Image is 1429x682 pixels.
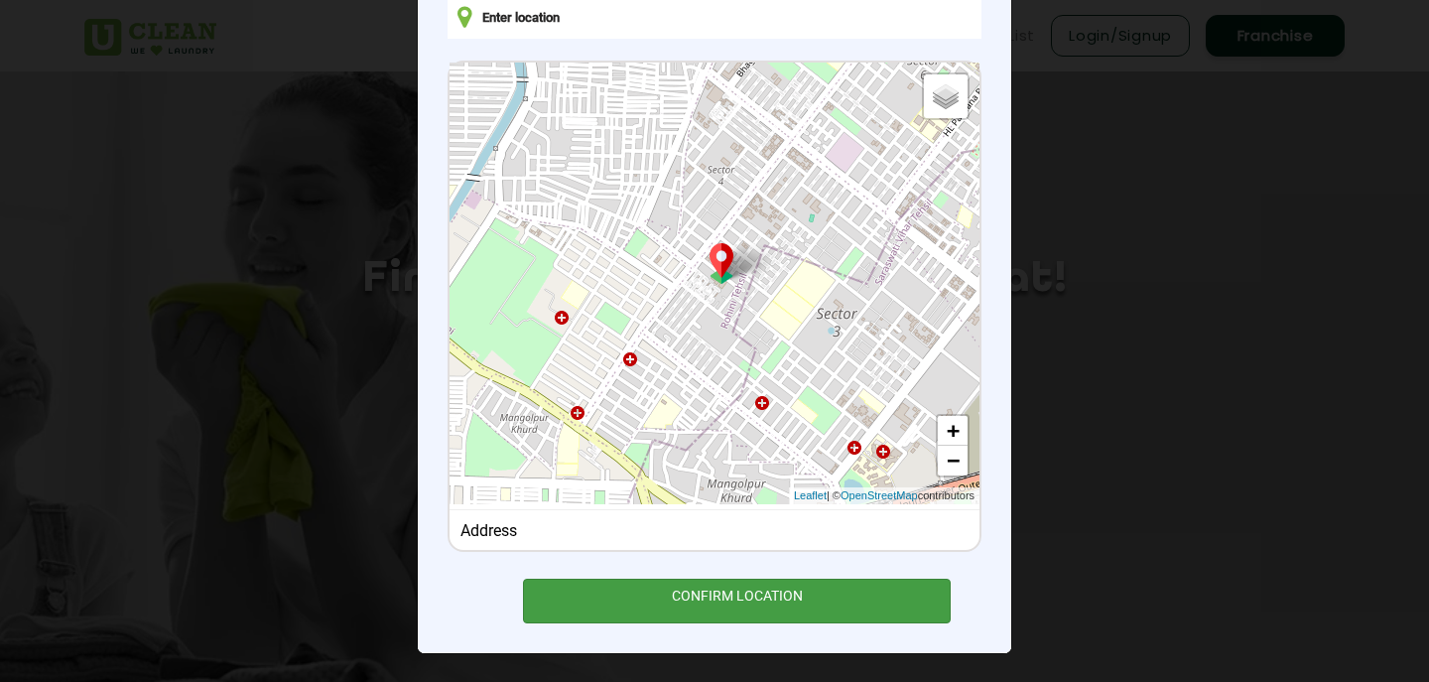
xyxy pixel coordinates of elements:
a: Zoom in [938,416,968,446]
a: Layers [924,74,968,118]
a: OpenStreetMap [841,487,918,504]
div: Address [460,521,970,540]
a: Zoom out [938,446,968,476]
a: Leaflet [794,487,827,504]
div: CONFIRM LOCATION [523,579,951,623]
div: | © contributors [789,487,979,504]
